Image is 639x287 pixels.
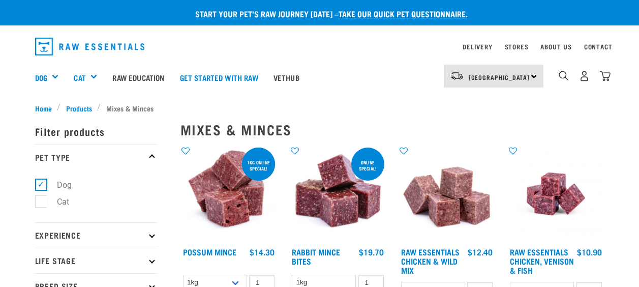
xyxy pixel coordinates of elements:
img: user.png [579,71,590,81]
a: About Us [540,45,571,48]
div: 1kg online special! [242,155,275,176]
a: Stores [505,45,529,48]
a: Products [60,103,97,113]
div: ONLINE SPECIAL! [351,155,384,176]
a: Contact [584,45,613,48]
p: Pet Type [35,144,157,169]
p: Experience [35,222,157,248]
a: Raw Essentials Chicken, Venison & Fish [510,249,574,272]
nav: breadcrumbs [35,103,604,113]
a: Dog [35,72,47,83]
a: Vethub [266,57,307,98]
span: Home [35,103,52,113]
img: Pile Of Cubed Chicken Wild Meat Mix [399,146,496,243]
p: Life Stage [35,248,157,273]
a: Possum Mince [183,249,236,254]
img: 1102 Possum Mince 01 [180,146,278,243]
a: Home [35,103,57,113]
img: home-icon@2x.png [600,71,611,81]
a: Raw Essentials Chicken & Wild Mix [401,249,460,272]
img: Chicken Venison mix 1655 [507,146,604,243]
h2: Mixes & Minces [180,122,604,137]
img: Raw Essentials Logo [35,38,145,55]
div: $10.90 [577,247,602,256]
span: [GEOGRAPHIC_DATA] [469,75,530,79]
div: $14.30 [250,247,275,256]
nav: dropdown navigation [27,34,613,60]
a: Get started with Raw [172,57,266,98]
label: Dog [41,179,76,191]
div: $12.40 [468,247,493,256]
img: home-icon-1@2x.png [559,71,568,80]
a: Cat [74,72,85,83]
img: Whole Minced Rabbit Cubes 01 [289,146,386,243]
a: Raw Education [105,57,172,98]
a: Rabbit Mince Bites [292,249,340,263]
div: $19.70 [359,247,384,256]
p: Filter products [35,119,157,144]
a: take our quick pet questionnaire. [339,11,468,16]
a: Delivery [463,45,492,48]
span: Products [66,103,92,113]
img: van-moving.png [450,71,464,80]
label: Cat [41,195,73,208]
